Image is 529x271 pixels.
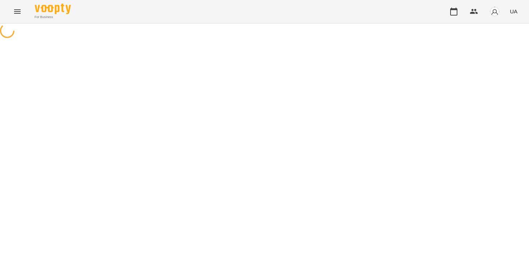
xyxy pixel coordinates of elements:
[9,3,26,20] button: Menu
[35,15,71,20] span: For Business
[35,4,71,14] img: Voopty Logo
[490,7,500,17] img: avatar_s.png
[507,5,520,18] button: UA
[510,8,517,15] span: UA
